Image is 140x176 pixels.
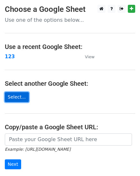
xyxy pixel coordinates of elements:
[5,43,135,51] h4: Use a recent Google Sheet:
[5,17,135,23] p: Use one of the options below...
[5,133,132,146] input: Paste your Google Sheet URL here
[5,80,135,87] h4: Select another Google Sheet:
[5,147,70,152] small: Example: [URL][DOMAIN_NAME]
[85,54,95,59] small: View
[5,54,15,60] a: 123
[5,159,21,169] input: Next
[108,145,140,176] iframe: Chat Widget
[78,54,95,60] a: View
[5,92,29,102] a: Select...
[5,5,135,14] h3: Choose a Google Sheet
[5,123,135,131] h4: Copy/paste a Google Sheet URL:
